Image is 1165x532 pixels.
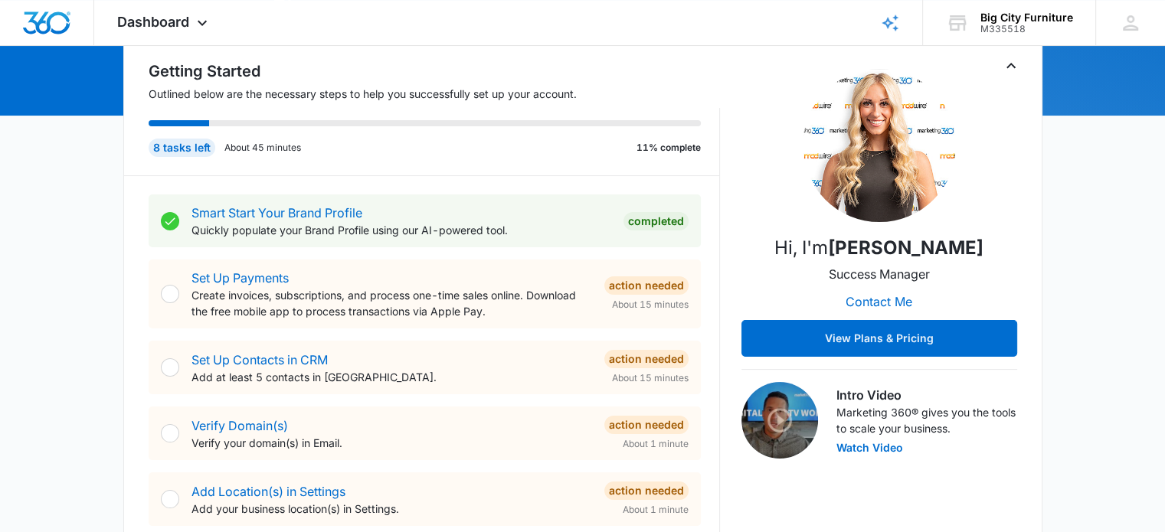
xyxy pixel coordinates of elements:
strong: [PERSON_NAME] [828,237,983,259]
span: About 1 minute [623,503,689,517]
div: Action Needed [604,276,689,295]
h3: Intro Video [836,386,1017,404]
p: Outlined below are the necessary steps to help you successfully set up your account. [149,86,720,102]
div: Action Needed [604,416,689,434]
a: Smart Start Your Brand Profile [191,205,362,220]
p: Success Manager [829,265,930,283]
span: About 15 minutes [612,371,689,385]
p: Add your business location(s) in Settings. [191,501,592,517]
img: Madison Ruff [803,69,956,222]
div: Action Needed [604,350,689,368]
p: Quickly populate your Brand Profile using our AI-powered tool. [191,222,611,238]
div: Action Needed [604,481,689,500]
div: 8 tasks left [149,139,215,157]
h2: Getting Started [149,60,720,83]
div: account id [980,24,1073,34]
img: Intro Video [741,382,818,459]
a: Add Location(s) in Settings [191,484,345,499]
a: Verify Domain(s) [191,418,288,433]
p: Verify your domain(s) in Email. [191,435,592,451]
button: Contact Me [830,283,928,320]
div: account name [980,11,1073,24]
p: Hi, I'm [774,234,983,262]
a: Set Up Contacts in CRM [191,352,328,367]
p: Marketing 360® gives you the tools to scale your business. [836,404,1017,436]
div: Completed [623,212,689,230]
button: View Plans & Pricing [741,320,1017,357]
span: About 15 minutes [612,298,689,312]
p: Create invoices, subscriptions, and process one-time sales online. Download the free mobile app t... [191,287,592,319]
span: Dashboard [117,14,189,30]
a: Set Up Payments [191,270,289,286]
p: 11% complete [636,141,701,155]
p: About 45 minutes [224,141,301,155]
button: Watch Video [836,442,903,453]
span: About 1 minute [623,437,689,451]
p: Add at least 5 contacts in [GEOGRAPHIC_DATA]. [191,369,592,385]
button: Toggle Collapse [1002,57,1020,75]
